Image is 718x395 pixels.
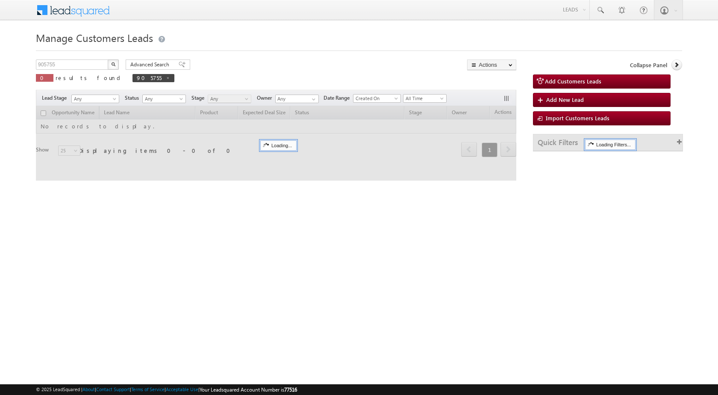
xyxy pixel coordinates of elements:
a: About [82,386,95,392]
span: Owner [257,94,275,102]
span: results found [56,74,124,81]
span: Any [143,95,183,103]
a: Contact Support [96,386,130,392]
a: Any [71,95,119,103]
span: Any [72,95,116,103]
span: Advanced Search [130,61,172,68]
a: Any [142,95,186,103]
input: Type to Search [275,95,319,103]
a: All Time [403,94,447,103]
div: Loading... [260,140,297,151]
span: © 2025 LeadSquared | | | | | [36,386,297,394]
a: Acceptable Use [166,386,198,392]
span: Stage [191,94,208,102]
span: Lead Stage [42,94,70,102]
span: Add New Lead [546,96,584,103]
img: Search [111,62,115,66]
span: Add Customers Leads [545,77,601,85]
span: Date Range [324,94,353,102]
span: Created On [353,95,398,102]
span: 905755 [137,74,162,81]
a: Show All Items [307,95,318,104]
span: Collapse Panel [630,61,667,69]
span: 77516 [284,386,297,393]
span: Status [125,94,142,102]
span: Any [208,95,249,103]
span: Import Customers Leads [546,114,609,122]
a: Created On [353,94,401,103]
span: Your Leadsquared Account Number is [200,386,297,393]
button: Actions [467,59,516,70]
a: Terms of Service [131,386,165,392]
span: 0 [40,74,49,81]
span: All Time [403,95,444,102]
div: Loading Filters... [585,140,636,150]
a: Any [208,95,251,103]
span: Manage Customers Leads [36,31,153,45]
